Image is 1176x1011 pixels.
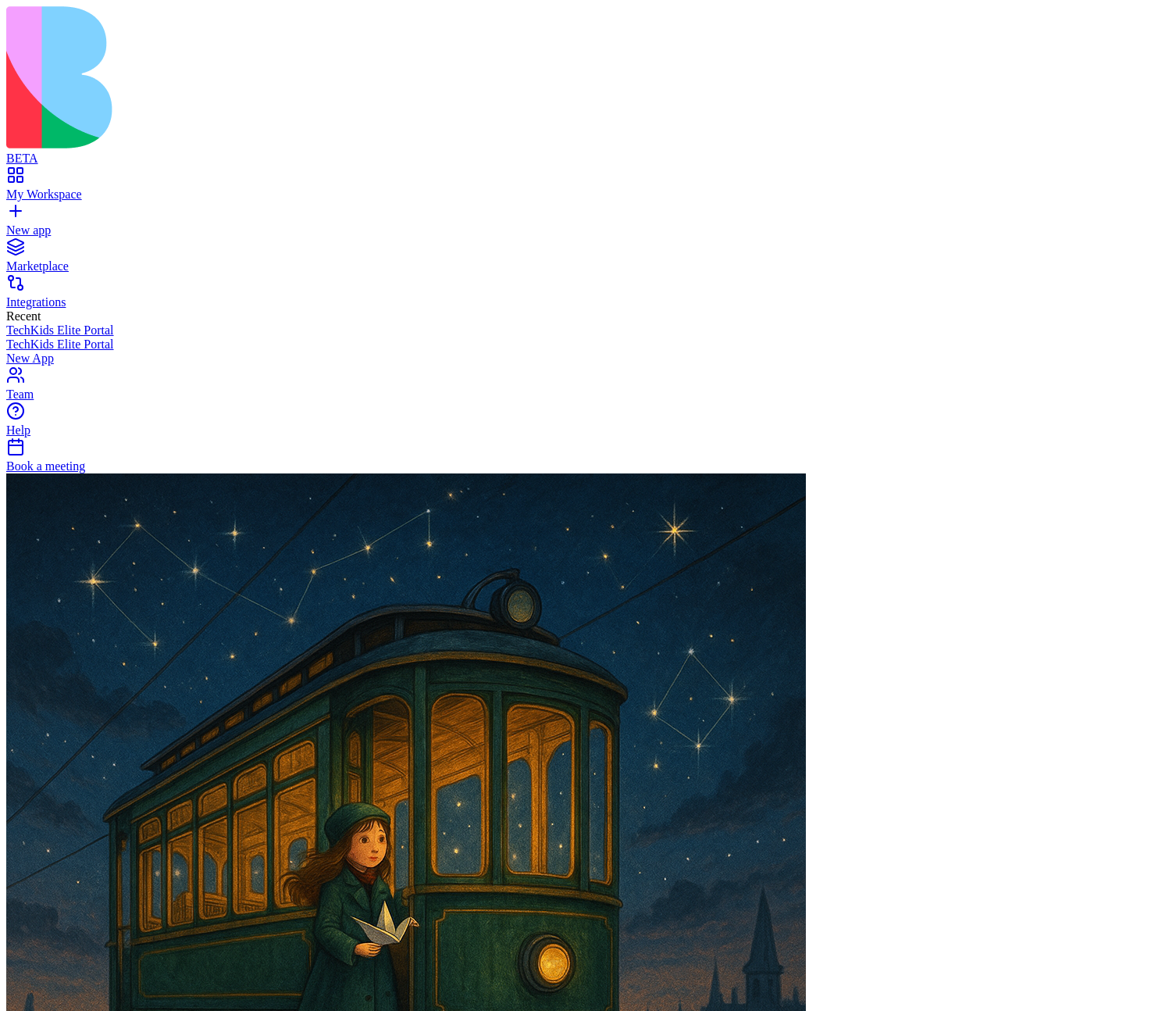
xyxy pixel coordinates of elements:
[6,445,1170,473] a: Book a meeting
[6,245,1170,273] a: Marketplace
[6,152,1170,166] div: BETA
[6,223,1170,238] div: New app
[6,295,1170,309] div: Integrations
[6,209,1170,238] a: New app
[6,309,41,323] span: Recent
[6,138,1170,166] a: BETA
[6,423,1170,438] div: Help
[6,281,1170,309] a: Integrations
[6,373,1170,402] a: Team
[6,352,1170,366] a: New App
[6,173,1170,202] a: My Workspace
[6,188,1170,202] div: My Workspace
[6,338,1170,352] a: TechKids Elite Portal
[6,388,1170,402] div: Team
[6,259,1170,273] div: Marketplace
[6,323,1170,338] a: TechKids Elite Portal
[6,459,1170,473] div: Book a meeting
[6,6,634,148] img: logo
[6,409,1170,438] a: Help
